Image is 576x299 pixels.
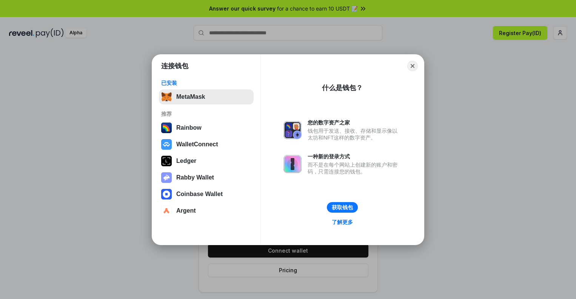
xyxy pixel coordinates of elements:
button: Rabby Wallet [159,170,254,185]
img: svg+xml,%3Csvg%20xmlns%3D%22http%3A%2F%2Fwww.w3.org%2F2000%2Fsvg%22%20width%3D%2228%22%20height%3... [161,156,172,166]
img: svg+xml,%3Csvg%20xmlns%3D%22http%3A%2F%2Fwww.w3.org%2F2000%2Fsvg%22%20fill%3D%22none%22%20viewBox... [283,155,302,173]
img: svg+xml,%3Csvg%20fill%3D%22none%22%20height%3D%2233%22%20viewBox%3D%220%200%2035%2033%22%20width%... [161,92,172,102]
div: 钱包用于发送、接收、存储和显示像以太坊和NFT这样的数字资产。 [308,127,401,141]
div: 了解更多 [332,219,353,225]
button: Rainbow [159,120,254,135]
img: svg+xml,%3Csvg%20width%3D%2228%22%20height%3D%2228%22%20viewBox%3D%220%200%2028%2028%22%20fill%3D... [161,205,172,216]
button: Argent [159,203,254,218]
button: MetaMask [159,89,254,104]
div: 获取钱包 [332,204,353,211]
img: svg+xml,%3Csvg%20xmlns%3D%22http%3A%2F%2Fwww.w3.org%2F2000%2Fsvg%22%20fill%3D%22none%22%20viewBox... [283,121,302,139]
button: 获取钱包 [327,202,358,213]
div: WalletConnect [176,141,218,148]
div: 已安装 [161,80,251,86]
a: 了解更多 [327,217,357,227]
div: 什么是钱包？ [322,83,363,92]
div: 推荐 [161,110,251,117]
div: Rabby Wallet [176,174,214,181]
div: Argent [176,207,196,214]
button: WalletConnect [159,137,254,152]
img: svg+xml,%3Csvg%20width%3D%22120%22%20height%3D%22120%22%20viewBox%3D%220%200%20120%20120%22%20fil... [161,123,172,133]
div: 您的数字资产之家 [308,119,401,126]
div: Ledger [176,158,196,164]
button: Coinbase Wallet [159,187,254,202]
img: svg+xml,%3Csvg%20width%3D%2228%22%20height%3D%2228%22%20viewBox%3D%220%200%2028%2028%22%20fill%3D... [161,189,172,199]
div: Rainbow [176,124,202,131]
div: MetaMask [176,94,205,100]
div: 而不是在每个网站上创建新的账户和密码，只需连接您的钱包。 [308,161,401,175]
button: Close [407,61,418,71]
button: Ledger [159,153,254,169]
img: svg+xml,%3Csvg%20xmlns%3D%22http%3A%2F%2Fwww.w3.org%2F2000%2Fsvg%22%20fill%3D%22none%22%20viewBox... [161,172,172,183]
div: 一种新的登录方式 [308,153,401,160]
h1: 连接钱包 [161,61,188,71]
img: svg+xml,%3Csvg%20width%3D%2228%22%20height%3D%2228%22%20viewBox%3D%220%200%2028%2028%22%20fill%3D... [161,139,172,150]
div: Coinbase Wallet [176,191,223,198]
